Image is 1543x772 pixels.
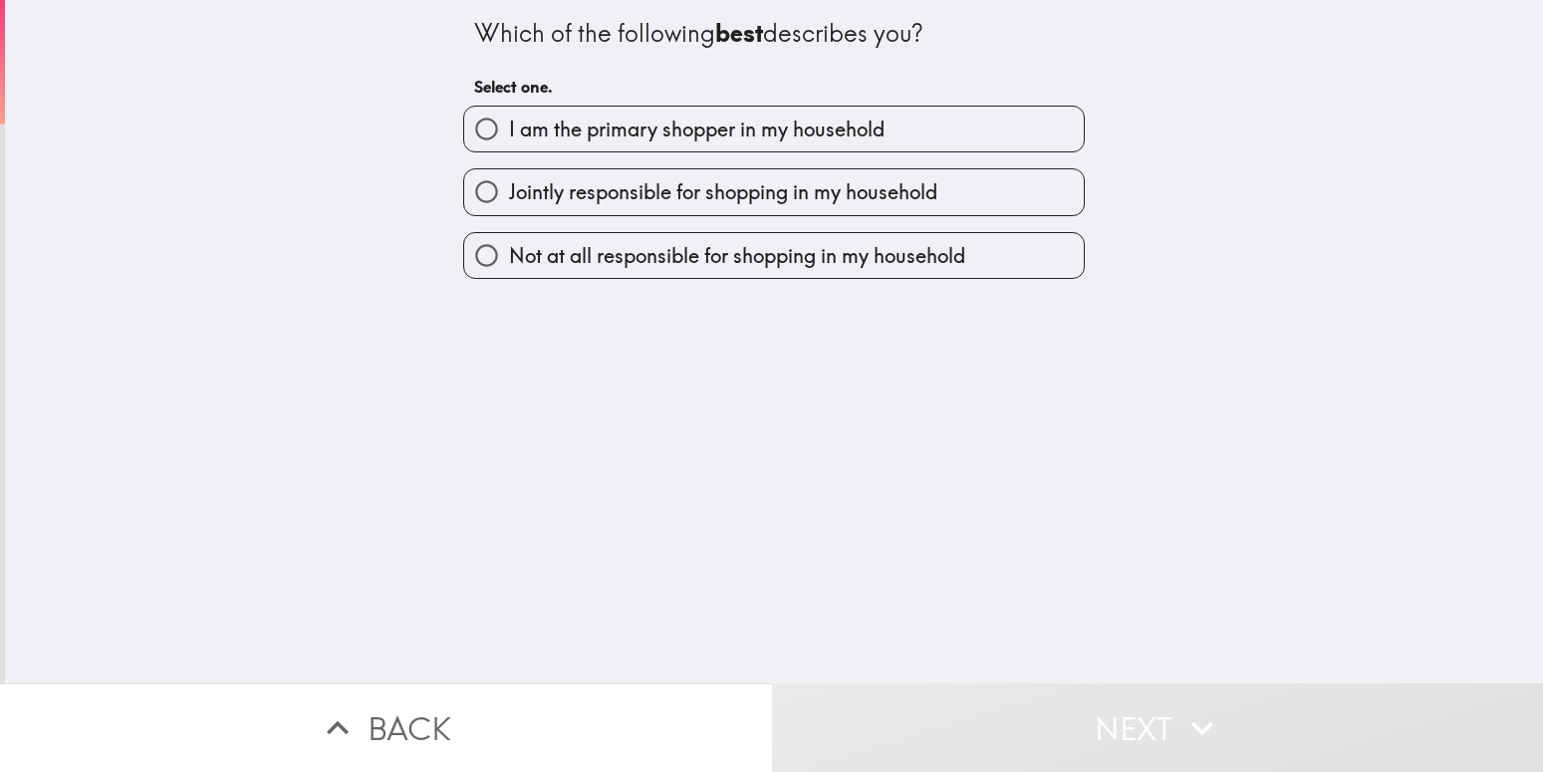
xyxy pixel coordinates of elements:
button: Jointly responsible for shopping in my household [464,169,1084,214]
b: best [715,18,763,48]
span: I am the primary shopper in my household [509,116,885,143]
span: Jointly responsible for shopping in my household [509,178,937,206]
h6: Select one. [474,76,1074,98]
div: Which of the following describes you? [474,17,1074,51]
span: Not at all responsible for shopping in my household [509,242,965,270]
button: Not at all responsible for shopping in my household [464,233,1084,278]
button: I am the primary shopper in my household [464,107,1084,151]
